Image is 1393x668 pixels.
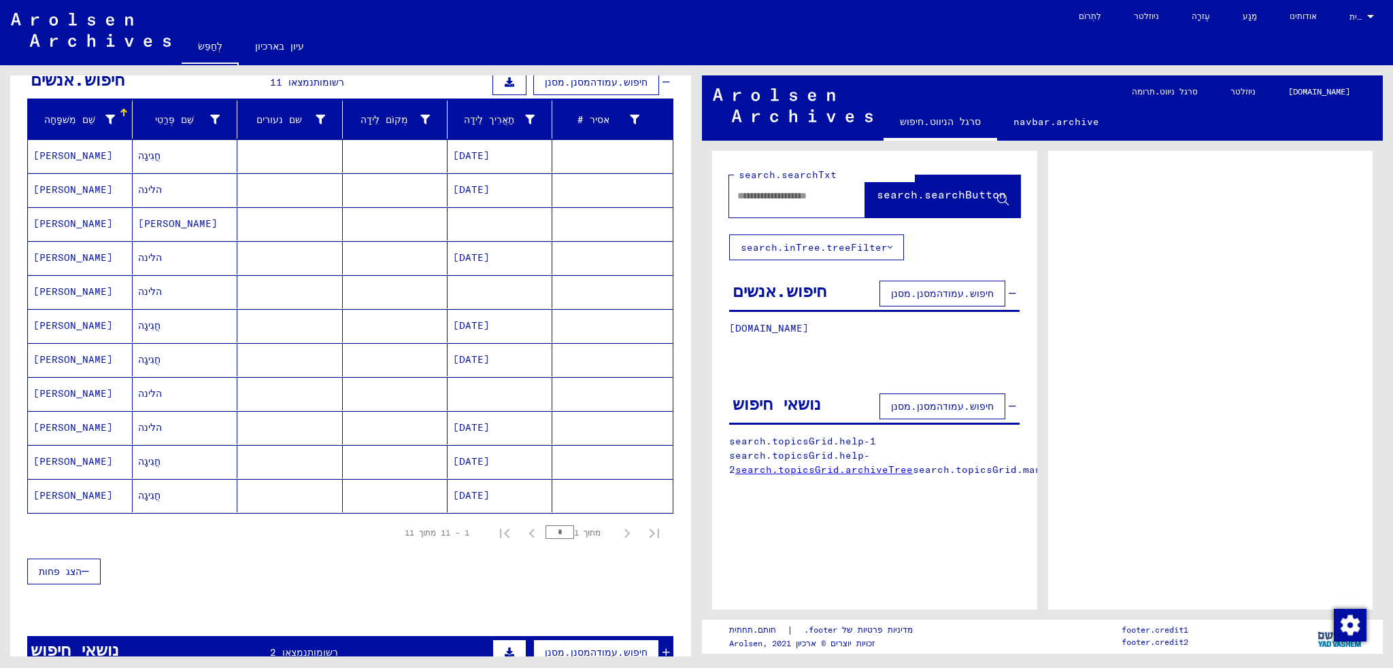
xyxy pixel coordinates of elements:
[453,455,490,468] font: [DATE]
[453,183,490,196] font: [DATE]
[1115,75,1214,108] a: סרגל ניווט.תרומה
[28,101,133,139] mat-header-cell: שֵׁם מִשׁפָּחָה
[729,625,776,635] font: חותם.תחתית
[558,109,656,130] div: אסיר #
[891,400,994,412] font: חיפוש.עמודהמסנן.מסנן
[138,387,162,400] font: הלינה
[237,101,342,139] mat-header-cell: שם נעורים
[545,646,648,658] font: חיפוש.עמודהמסנן.מסנן
[33,183,113,196] font: [PERSON_NAME]
[533,639,659,665] button: חיפוש.עמודהמסנן.מסנן
[155,113,194,126] font: שֵׁם פְּרַטִי
[11,13,171,47] img: Arolsen_neg.svg
[729,435,876,447] font: search.topicsGrid.help-1
[453,319,490,332] font: [DATE]
[733,281,827,301] font: חיפוש.אנשים
[729,638,875,648] font: זכויות יוצרים © ארכיון Arolsen, 2021
[729,623,787,637] a: חותם.תחתית
[138,217,218,230] font: [PERSON_NAME]
[138,319,161,332] font: חֲגִיגָה
[256,113,302,126] font: שם נעורים
[453,489,490,502] font: [DATE]
[804,625,913,635] font: מדיניות פרטיות של footer.
[1122,625,1188,635] font: footer.credit1
[138,183,162,196] font: הלינה
[133,101,237,139] mat-header-cell: שֵׁם פְּרַטִי
[33,285,113,298] font: [PERSON_NAME]
[138,150,161,162] font: חֲגִיגָה
[33,421,113,434] font: [PERSON_NAME]
[138,251,162,264] font: הלינה
[314,76,344,88] font: רשומות
[39,565,82,578] font: הצג פחות
[464,113,514,126] font: תַאֲרִיך לֵידָה
[307,646,338,658] font: רשומות
[448,101,552,139] mat-header-cell: תַאֲרִיך לֵידָה
[33,455,113,468] font: [PERSON_NAME]
[138,455,161,468] font: חֲגִיגָה
[1214,75,1272,108] a: ניוזלטר
[138,353,161,366] font: חֲגִיגָה
[33,217,113,230] font: [PERSON_NAME]
[33,150,113,162] font: [PERSON_NAME]
[44,113,95,126] font: שֵׁם מִשׁפָּחָה
[729,234,904,260] button: search.inTree.treeFilter
[31,639,119,660] font: נושאי חיפוש
[713,88,873,122] img: Arolsen_neg.svg
[577,113,609,126] font: אסיר #
[1230,86,1256,96] font: ניוזלטר
[735,463,913,476] a: search.topicsGrid.archiveTree
[1315,619,1366,653] img: yv_logo.png
[787,624,793,636] font: |
[453,421,490,434] font: [DATE]
[343,101,448,139] mat-header-cell: מְקוֹם לֵידָה
[1243,11,1257,21] font: מַגָע
[879,281,1005,306] button: חיפוש.עמודהמסנן.מסנן
[1290,11,1317,21] font: אודותינו
[453,353,490,366] font: [DATE]
[729,449,870,476] font: search.topicsGrid.help-2
[1192,11,1210,21] font: עֶזרָה
[913,463,1078,476] font: search.topicsGrid.manually.
[31,69,125,90] font: חיפוש.אנשים
[574,527,601,538] font: מתוך 1
[27,559,101,584] button: הצג פחות
[733,393,821,414] font: נושאי חיפוש
[1013,116,1099,128] font: navbar.archive
[453,109,552,130] div: תַאֲרִיך לֵידָה
[1079,11,1101,21] font: לִתְרוֹם
[891,287,994,300] font: חיפוש.עמודהמסנן.מסנן
[198,40,222,52] font: לְחַפֵּשׂ
[877,188,1006,201] font: search.searchButton
[33,387,113,400] font: [PERSON_NAME]
[1122,637,1188,647] font: footer.credit2
[33,109,132,130] div: שֵׁם מִשׁפָּחָה
[729,322,809,334] font: [DOMAIN_NAME]
[453,150,490,162] font: [DATE]
[405,527,469,538] font: 1 – 11 מתוך 11
[239,30,320,63] a: עיון בארכיון
[33,353,113,366] font: [PERSON_NAME]
[360,113,408,126] font: מְקוֹם לֵידָה
[879,393,1005,419] button: חיפוש.עמודהמסנן.מסנן
[741,241,888,253] font: search.inTree.treeFilter
[997,105,1115,138] a: navbar.archive
[138,421,162,434] font: הלינה
[614,519,641,546] button: עמוד הבא
[138,285,162,298] font: הלינה
[33,251,113,264] font: [PERSON_NAME]
[243,109,341,130] div: שם נעורים
[138,109,237,130] div: שֵׁם פְּרַטִי
[270,76,314,88] font: נמצאו 11
[545,76,648,88] font: חיפוש.עמודהמסנן.מסנן
[33,489,113,502] font: [PERSON_NAME]
[491,519,518,546] button: עמוד ראשון
[641,519,668,546] button: עמוד אחרון
[33,319,113,332] font: [PERSON_NAME]
[1349,12,1374,22] font: אנגלית
[348,109,447,130] div: מְקוֹם לֵידָה
[1132,86,1198,96] font: סרגל ניווט.תרומה
[270,646,307,658] font: נמצאו 2
[552,101,673,139] mat-header-cell: אסיר #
